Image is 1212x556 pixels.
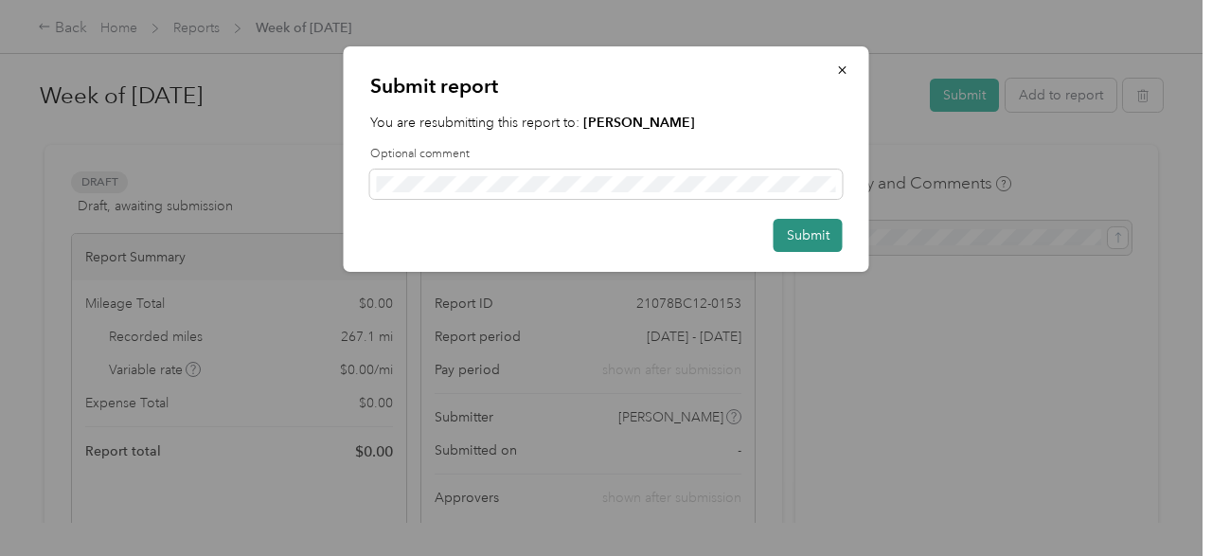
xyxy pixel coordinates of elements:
[1106,450,1212,556] iframe: Everlance-gr Chat Button Frame
[774,219,843,252] button: Submit
[583,115,695,131] strong: [PERSON_NAME]
[370,73,843,99] p: Submit report
[370,113,843,133] p: You are resubmitting this report to:
[370,146,843,163] label: Optional comment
